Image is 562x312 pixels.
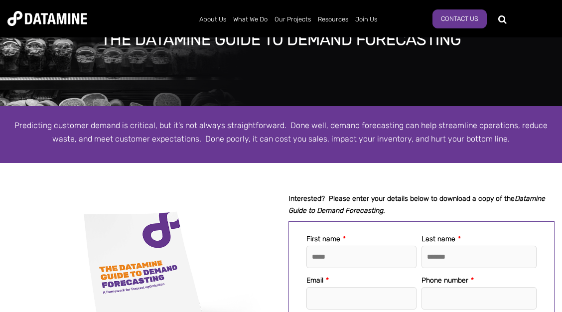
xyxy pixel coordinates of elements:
[306,276,323,285] span: Email
[7,11,87,26] img: Datamine
[314,6,352,32] a: Resources
[7,119,555,146] p: Predicting customer demand is critical, but it’s not always straightforward. Done well, demand fo...
[421,235,455,243] span: Last name
[230,6,271,32] a: What We Do
[69,31,493,49] div: The Datamine Guide to Demand Forecasting
[352,6,381,32] a: Join Us
[288,194,545,215] em: Datamine Guide to Demand Forecasting.
[306,235,340,243] span: First name
[196,6,230,32] a: About Us
[432,9,487,28] a: Contact Us
[288,194,545,215] strong: Interested? Please enter your details below to download a copy of the
[421,276,468,285] span: Phone number
[271,6,314,32] a: Our Projects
